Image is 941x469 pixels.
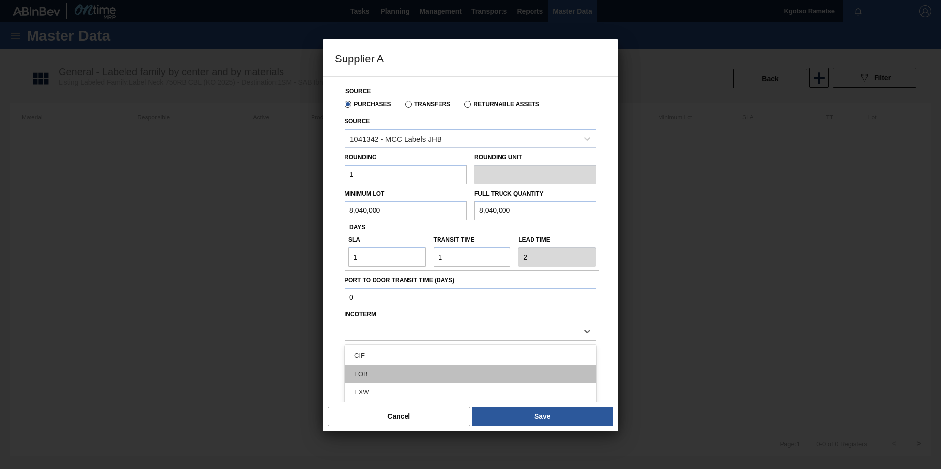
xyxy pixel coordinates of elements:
label: Rounding Unit [474,150,596,165]
label: Source [345,118,370,125]
div: CIF [345,347,596,365]
button: Cancel [328,407,470,426]
span: Days [349,224,365,231]
div: FOB [345,365,596,383]
div: 1041342 - MCC Labels JHB [350,134,442,143]
label: Transfers [405,101,451,108]
div: EXW [345,383,596,401]
label: SLA [348,233,426,247]
label: Source [345,88,371,95]
label: Transit time [434,233,511,247]
label: Minimum Lot [345,190,384,197]
label: Incoterm [345,311,376,318]
label: Port to Door Transit Time (days) [345,273,596,288]
label: Full Truck Quantity [474,190,543,197]
label: Rounding [345,154,376,161]
div: FCA [345,401,596,419]
h3: Supplier A [323,39,618,77]
label: Purchases [345,101,391,108]
label: Returnable Assets [464,101,539,108]
label: Lead time [518,233,596,247]
button: Save [472,407,613,426]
